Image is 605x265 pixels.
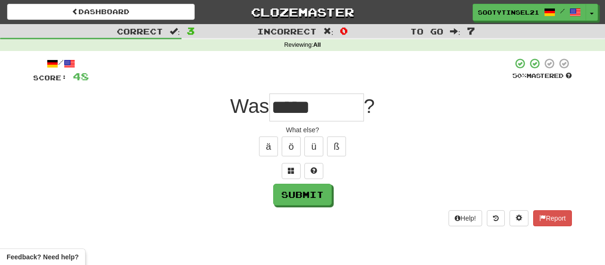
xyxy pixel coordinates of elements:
span: Score: [33,74,67,82]
span: 0 [340,25,348,36]
button: Submit [273,184,332,205]
button: Help! [449,210,482,226]
button: Single letter hint - you only get 1 per sentence and score half the points! alt+h [304,163,323,179]
span: : [170,27,180,35]
button: Report [533,210,572,226]
span: Was [230,95,269,117]
span: 48 [73,70,89,82]
a: Clozemaster [209,4,397,20]
span: / [560,8,565,14]
span: 3 [187,25,195,36]
span: ? [364,95,375,117]
div: / [33,58,89,69]
button: ü [304,137,323,156]
span: Incorrect [257,26,317,36]
a: Sootytinsel21 / [473,4,586,21]
button: ä [259,137,278,156]
button: ß [327,137,346,156]
span: To go [410,26,443,36]
button: ö [282,137,301,156]
div: What else? [33,125,572,135]
span: : [450,27,460,35]
span: Open feedback widget [7,252,78,262]
span: : [323,27,334,35]
span: Correct [117,26,163,36]
span: Sootytinsel21 [478,8,539,17]
strong: All [313,42,321,48]
div: Mastered [512,72,572,80]
a: Dashboard [7,4,195,20]
button: Switch sentence to multiple choice alt+p [282,163,301,179]
span: 50 % [512,72,527,79]
button: Round history (alt+y) [487,210,505,226]
span: 7 [467,25,475,36]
